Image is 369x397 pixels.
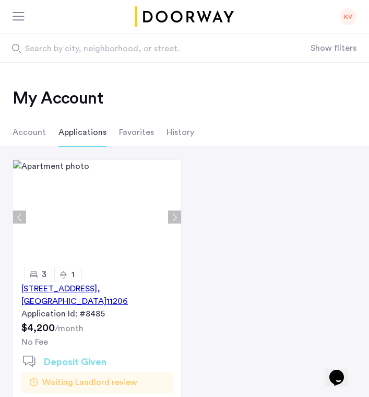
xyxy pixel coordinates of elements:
iframe: chat widget [325,355,359,387]
li: History [166,118,194,147]
button: Next apartment [168,211,181,224]
span: $4,200 [21,323,55,333]
h2: Deposit Given [44,355,106,369]
span: 3 [42,270,46,279]
li: Favorites [119,118,154,147]
img: logo [134,6,236,27]
button: Show or hide filters [311,42,356,54]
h2: My Account [13,88,356,109]
span: Search by city, neighborhood, or street. [25,42,273,55]
li: Account [13,118,46,147]
div: [STREET_ADDRESS] 11206 [21,282,173,308]
img: Apartment photo [13,160,181,274]
div: Application Id: #8485 [21,308,173,320]
li: Applications [58,118,106,147]
span: No Fee [21,338,48,346]
span: Waiting Landlord review [42,376,137,389]
span: 1 [72,270,75,279]
div: KV [340,8,356,25]
a: Cazamio logo [134,6,236,27]
button: Previous apartment [13,211,26,224]
sub: /month [55,324,84,333]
